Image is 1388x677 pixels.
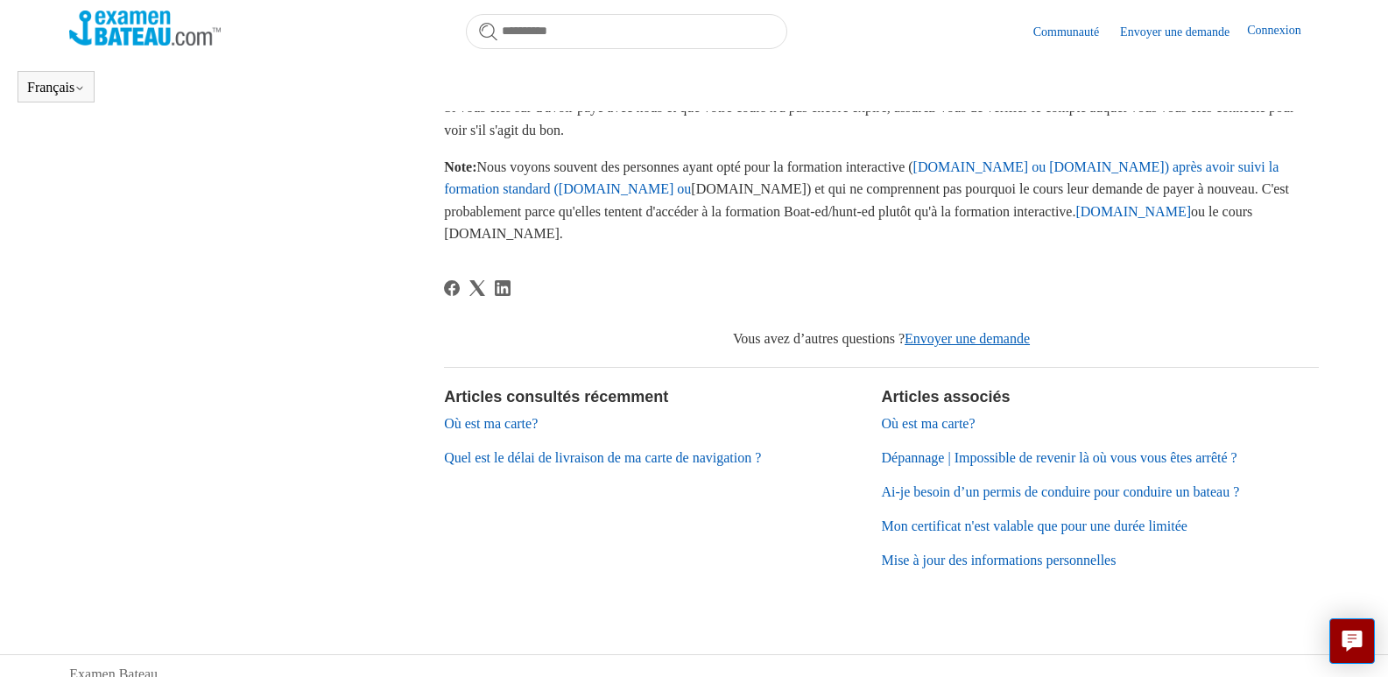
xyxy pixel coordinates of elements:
[444,450,761,465] a: Quel est le délai de livraison de ma carte de navigation ?
[469,280,485,296] a: X Corp
[881,518,1187,533] a: Mon certificat n'est valable que pour une durée limitée
[495,280,511,296] svg: Partager cette page sur LinkedIn
[881,385,1318,409] h2: Articles associés
[444,280,460,296] svg: Partager cette page sur Facebook
[444,385,863,409] h2: Articles consultés récemment
[444,280,460,296] a: Facebook
[495,280,511,296] a: LinkedIn
[881,450,1237,465] a: Dépannage | Impossible de revenir là où vous vous êtes arrêté ?
[466,14,787,49] input: Rechercher
[1120,23,1247,41] a: Envoyer une demande
[444,96,1319,141] p: Si vous êtes sûr d'avoir payé avec nous et que votre cours n'a pas encore expiré, assurez-vous de...
[1247,21,1318,42] a: Connexion
[1329,618,1375,664] button: Live chat
[881,416,975,431] a: Où est ma carte?
[27,80,85,95] button: Français
[1075,204,1191,219] a: [DOMAIN_NAME]
[444,156,1319,245] p: Nous voyons souvent des personnes ayant opté pour la formation interactive ( [DOMAIN_NAME]) et qu...
[444,416,538,431] a: Où est ma carte?
[1033,23,1117,41] a: Communauté
[881,484,1239,499] a: Ai-je besoin d’un permis de conduire pour conduire un bateau ?
[69,11,221,46] img: Page d’accueil du Centre d’aide Examen Bateau
[444,328,1319,349] div: Vous avez d’autres questions ?
[469,280,485,296] svg: Partager cette page sur X Corp
[444,159,476,174] strong: Note:
[881,553,1116,568] a: Mise à jour des informations personnelles
[905,331,1030,346] a: Envoyer une demande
